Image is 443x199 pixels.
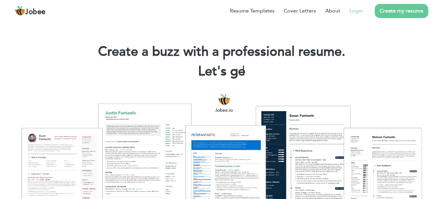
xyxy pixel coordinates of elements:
span: Jobee [25,9,46,16]
a: Jobee [15,6,46,16]
span: ge [230,62,245,80]
a: Cover Letters [284,7,316,15]
a: Resume Templates [230,7,274,15]
h1: Create a buzz with a professional resume. [10,43,433,60]
img: jobee.io [15,6,25,16]
a: Login [350,7,363,15]
a: About [325,7,340,15]
span: | [242,62,245,80]
h2: Let's [10,63,433,80]
a: Create my resume [375,4,428,18]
